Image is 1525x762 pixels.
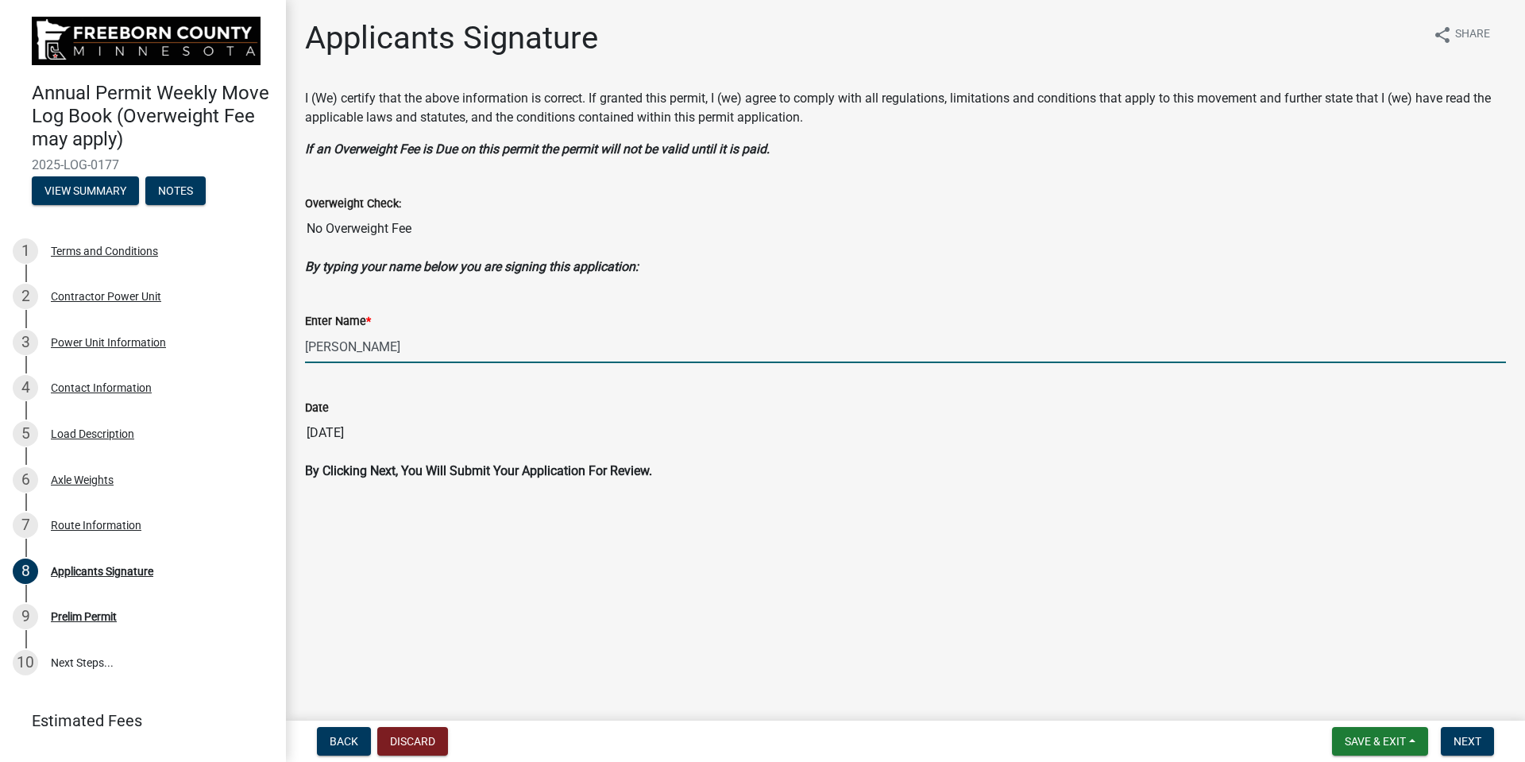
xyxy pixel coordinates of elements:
[305,141,770,157] strong: If an Overweight Fee is Due on this permit the permit will not be valid until it is paid.
[1420,19,1503,50] button: shareShare
[145,185,206,198] wm-modal-confirm: Notes
[13,467,38,493] div: 6
[51,474,114,485] div: Axle Weights
[32,17,261,65] img: Freeborn County, Minnesota
[1332,727,1428,756] button: Save & Exit
[13,421,38,447] div: 5
[305,259,639,274] strong: By typing your name below you are signing this application:
[305,89,1506,127] p: I (We) certify that the above information is correct. If granted this permit, I (we) agree to com...
[330,735,358,748] span: Back
[32,185,139,198] wm-modal-confirm: Summary
[317,727,371,756] button: Back
[1441,727,1494,756] button: Next
[13,513,38,538] div: 7
[13,375,38,400] div: 4
[32,82,273,150] h4: Annual Permit Weekly Move Log Book (Overweight Fee may apply)
[13,604,38,629] div: 9
[51,337,166,348] div: Power Unit Information
[305,403,329,414] label: Date
[305,463,652,478] strong: By Clicking Next, You Will Submit Your Application For Review.
[13,650,38,675] div: 10
[377,727,448,756] button: Discard
[13,238,38,264] div: 1
[145,176,206,205] button: Notes
[51,291,161,302] div: Contractor Power Unit
[13,284,38,309] div: 2
[305,19,598,57] h1: Applicants Signature
[1454,735,1481,748] span: Next
[13,559,38,584] div: 8
[1345,735,1406,748] span: Save & Exit
[51,382,152,393] div: Contact Information
[305,316,371,327] label: Enter Name
[51,566,153,577] div: Applicants Signature
[1455,25,1490,44] span: Share
[51,246,158,257] div: Terms and Conditions
[32,157,254,172] span: 2025-LOG-0177
[13,705,261,737] a: Estimated Fees
[305,199,401,210] label: Overweight Check:
[32,176,139,205] button: View Summary
[1433,25,1452,44] i: share
[51,520,141,531] div: Route Information
[13,330,38,355] div: 3
[51,611,117,622] div: Prelim Permit
[51,428,134,439] div: Load Description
